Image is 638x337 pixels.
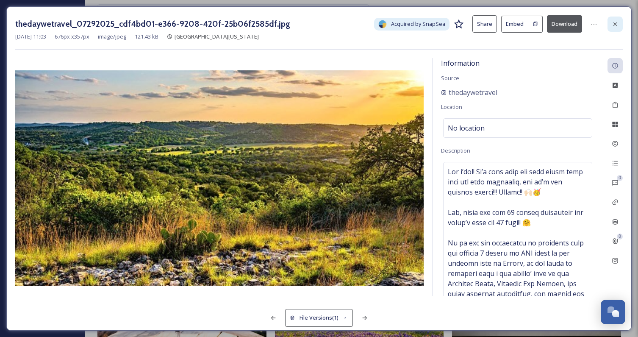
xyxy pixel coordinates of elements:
[55,33,89,41] span: 676 px x 357 px
[449,87,497,97] span: thedaywetravel
[448,123,485,133] span: No location
[135,33,158,41] span: 121.43 kB
[15,18,290,30] h3: thedaywetravel_07292025_cdf4bd01-e366-9208-420f-25b06f2585df.jpg
[391,20,445,28] span: Acquired by SnapSea
[285,309,353,326] button: File Versions(1)
[441,58,480,68] span: Information
[501,16,528,33] button: Embed
[601,300,625,324] button: Open Chat
[15,33,46,41] span: [DATE] 11:03
[441,74,459,82] span: Source
[378,20,387,28] img: snapsea-logo.png
[617,234,623,240] div: 0
[15,70,424,286] img: 1fCytoC3NQ40JaC-R88Qv-tyZgXQHj7yK.jpg
[547,15,582,33] button: Download
[175,33,259,40] span: [GEOGRAPHIC_DATA][US_STATE]
[617,175,623,181] div: 0
[98,33,126,41] span: image/jpeg
[472,15,497,33] button: Share
[441,147,470,154] span: Description
[441,103,462,111] span: Location
[441,87,497,97] a: thedaywetravel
